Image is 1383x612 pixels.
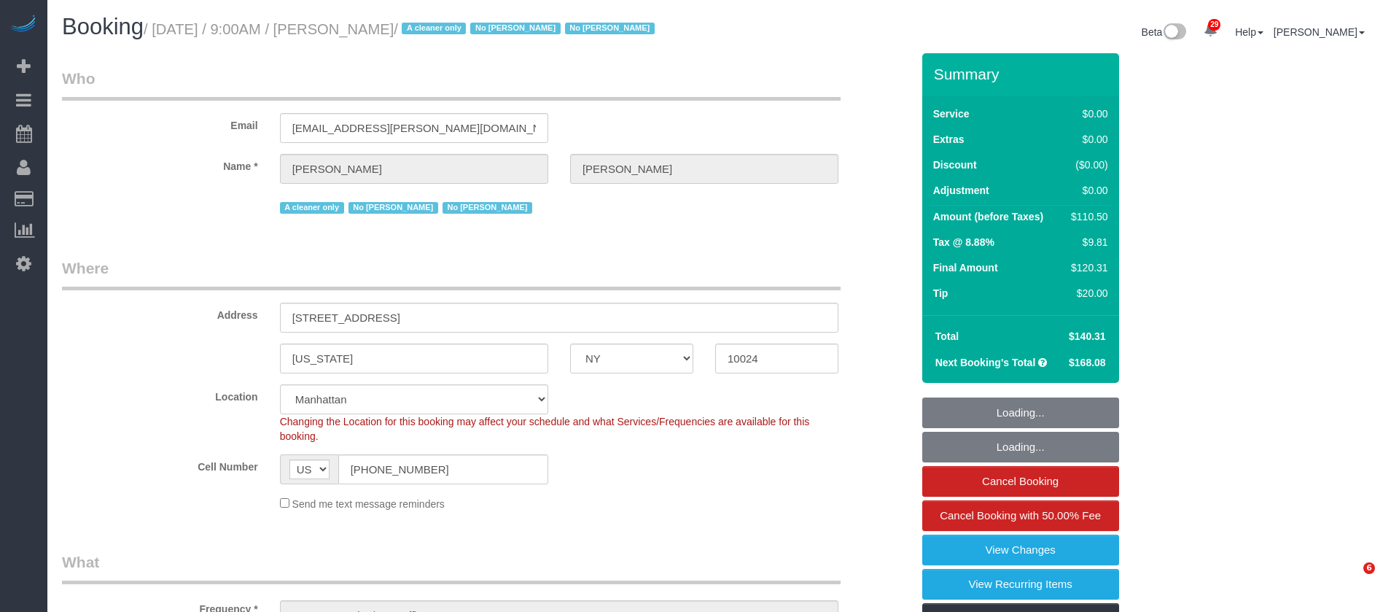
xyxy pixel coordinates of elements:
label: Email [51,113,269,133]
span: 29 [1208,19,1220,31]
span: $140.31 [1069,330,1106,342]
span: A cleaner only [402,23,466,34]
a: Help [1235,26,1263,38]
a: View Changes [922,535,1119,565]
a: Cancel Booking [922,466,1119,497]
a: 29 [1196,15,1225,47]
input: Cell Number [338,454,548,484]
iframe: Intercom live chat [1333,562,1368,597]
div: $9.81 [1065,235,1107,249]
input: Zip Code [715,344,838,373]
div: $0.00 [1065,106,1107,121]
label: Location [51,384,269,404]
label: Tip [933,286,948,301]
input: Last Name [570,154,838,184]
small: / [DATE] / 9:00AM / [PERSON_NAME] [144,21,659,37]
a: Cancel Booking with 50.00% Fee [922,500,1119,531]
label: Cell Number [51,454,269,474]
h3: Summary [934,66,1112,82]
input: Email [280,113,548,143]
a: Beta [1142,26,1187,38]
legend: Who [62,68,841,101]
legend: Where [62,257,841,290]
input: First Name [280,154,548,184]
label: Adjustment [933,183,989,198]
span: $168.08 [1069,357,1106,368]
legend: What [62,551,841,584]
div: $110.50 [1065,209,1107,224]
span: 6 [1363,562,1375,574]
img: Automaid Logo [9,15,38,35]
label: Name * [51,154,269,174]
span: No [PERSON_NAME] [348,202,438,214]
span: Changing the Location for this booking may affect your schedule and what Services/Frequencies are... [280,416,810,442]
span: No [PERSON_NAME] [443,202,532,214]
span: No [PERSON_NAME] [470,23,560,34]
strong: Next Booking's Total [935,357,1036,368]
label: Final Amount [933,260,998,275]
span: A cleaner only [280,202,344,214]
label: Address [51,303,269,322]
label: Tax @ 8.88% [933,235,994,249]
span: / [394,21,659,37]
a: View Recurring Items [922,569,1119,600]
span: Booking [62,14,144,39]
strong: Total [935,330,959,342]
span: No [PERSON_NAME] [565,23,655,34]
div: $20.00 [1065,286,1107,301]
label: Extras [933,132,965,147]
div: $0.00 [1065,132,1107,147]
input: City [280,344,548,373]
div: $0.00 [1065,183,1107,198]
a: [PERSON_NAME] [1274,26,1365,38]
div: ($0.00) [1065,158,1107,172]
img: New interface [1162,23,1186,42]
label: Discount [933,158,977,172]
label: Amount (before Taxes) [933,209,1043,224]
span: Send me text message reminders [292,498,445,510]
label: Service [933,106,970,121]
span: Cancel Booking with 50.00% Fee [940,509,1101,522]
div: $120.31 [1065,260,1107,275]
